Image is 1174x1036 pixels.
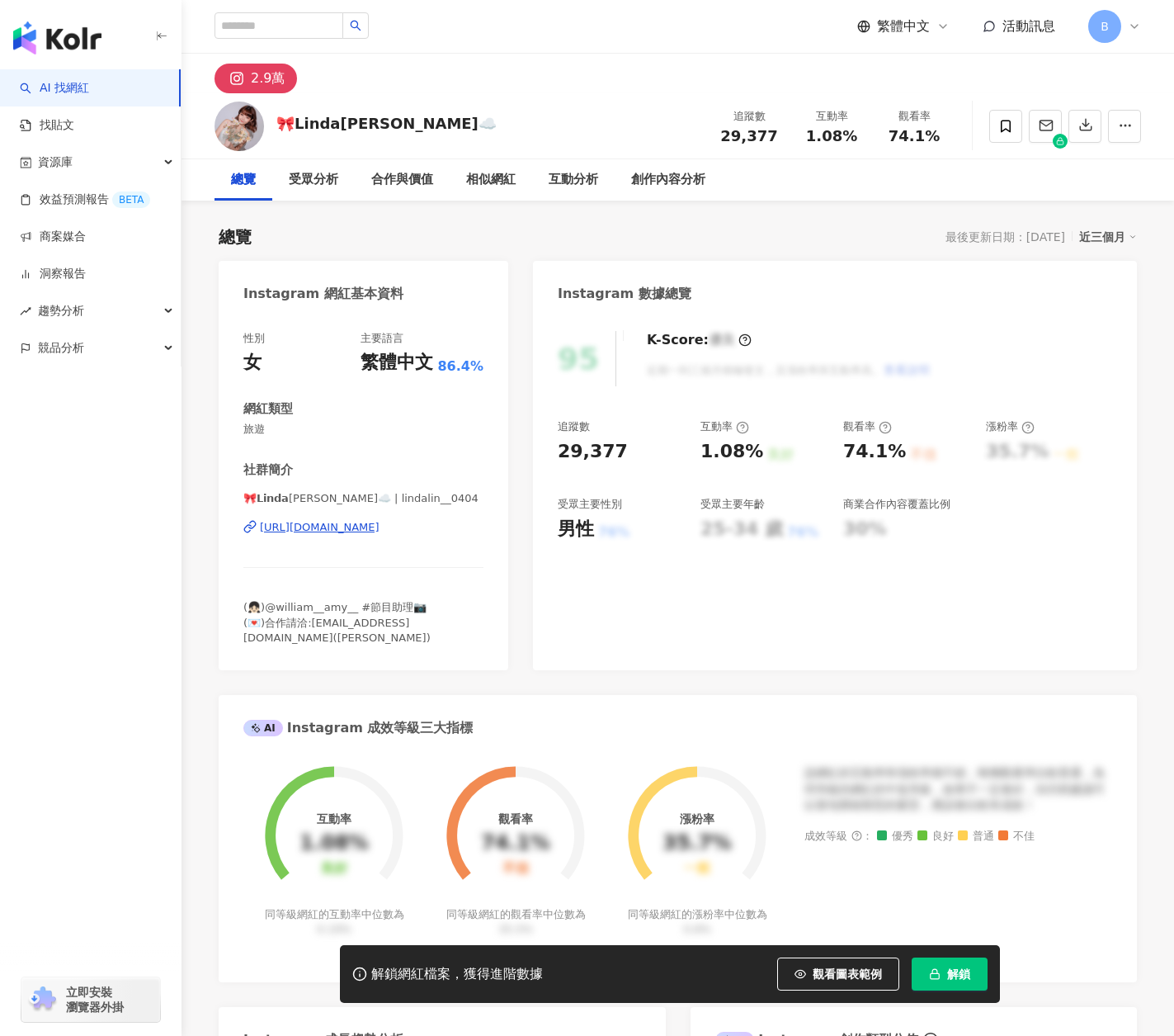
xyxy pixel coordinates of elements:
[877,830,913,843] span: 優秀
[558,497,622,512] div: 受眾主要性別
[1079,226,1137,248] div: 近三個月
[889,128,940,144] span: 74.1%
[350,20,361,31] span: search
[20,266,86,282] a: 洞察報告
[498,923,532,935] span: 35.5%
[243,331,265,346] div: 性別
[720,127,777,144] span: 29,377
[243,350,262,376] div: 女
[631,170,705,190] div: 創作內容分析
[243,491,483,506] span: 🎀𝗟𝗶𝗻𝗱𝗮[PERSON_NAME]☁️ | lindalin__0404
[558,419,590,434] div: 追蹤數
[38,329,84,367] span: 競品分析
[804,830,1112,843] div: 成效等級 ：
[361,331,403,346] div: 主要語言
[1101,17,1109,35] span: B
[219,225,252,248] div: 總覽
[26,986,59,1013] img: chrome extension
[718,108,780,125] div: 追蹤數
[251,67,285,90] div: 2.9萬
[917,830,954,843] span: 良好
[843,439,906,465] div: 74.1%
[20,117,74,134] a: 找貼文
[371,170,433,190] div: 合作與價值
[647,331,752,349] div: K-Score :
[38,292,84,329] span: 趨勢分析
[912,958,988,991] button: 解鎖
[276,113,497,134] div: 🎀𝗟𝗶𝗻𝗱𝗮[PERSON_NAME]☁️
[243,400,293,418] div: 網紅類型
[243,285,403,303] div: Instagram 網紅基本資料
[243,601,431,643] span: (👧🏻)@william__amy__ #節目助理📷 (💌)合作請洽:[EMAIL_ADDRESS][DOMAIN_NAME]([PERSON_NAME])
[317,812,351,825] div: 互動率
[21,977,160,1022] a: chrome extension立即安裝 瀏覽器外掛
[700,439,763,465] div: 1.08%
[260,520,380,535] div: [URL][DOMAIN_NAME]
[777,958,899,991] button: 觀看圖表範例
[684,861,710,877] div: 一般
[361,350,433,376] div: 繁體中文
[243,461,293,479] div: 社群簡介
[481,832,549,855] div: 74.1%
[558,285,691,303] div: Instagram 數據總覽
[813,967,882,981] span: 觀看圖表範例
[20,305,31,317] span: rise
[683,923,710,935] span: 0.8%
[243,719,473,737] div: Instagram 成效等級三大指標
[215,64,297,93] button: 2.9萬
[66,985,124,1015] span: 立即安裝 瀏覽器外掛
[800,108,863,125] div: 互動率
[20,192,150,208] a: 效益預測報告BETA
[945,230,1065,244] div: 最後更新日期：[DATE]
[700,419,749,434] div: 互動率
[1002,18,1055,34] span: 活動訊息
[549,170,598,190] div: 互動分析
[299,832,368,855] div: 1.08%
[243,422,483,437] span: 旅遊
[877,17,930,35] span: 繁體中文
[680,812,714,825] div: 漲粉率
[558,517,594,542] div: 男性
[20,229,86,245] a: 商案媒合
[243,520,483,535] a: [URL][DOMAIN_NAME]
[13,21,101,54] img: logo
[958,830,994,843] span: 普通
[243,720,283,736] div: AI
[321,861,347,877] div: 良好
[231,170,256,190] div: 總覽
[804,765,1112,814] div: 該網紅的互動率和漲粉率都不錯，唯獨觀看率比較普通，為同等級的網紅的中低等級，效果不一定會好，但仍然建議可以發包開箱類型的案型，應該會比較有成效！
[444,907,588,937] div: 同等級網紅的觀看率中位數為
[843,497,950,512] div: 商業合作內容覆蓋比例
[662,832,731,855] div: 35.7%
[700,497,765,512] div: 受眾主要年齡
[998,830,1035,843] span: 不佳
[38,144,73,181] span: 資源庫
[466,170,516,190] div: 相似網紅
[215,102,264,151] img: KOL Avatar
[289,170,338,190] div: 受眾分析
[262,907,407,937] div: 同等級網紅的互動率中位數為
[806,128,857,144] span: 1.08%
[317,923,351,935] span: 0.19%
[371,966,543,983] div: 解鎖網紅檔案，獲得進階數據
[883,108,945,125] div: 觀看率
[947,967,970,981] span: 解鎖
[502,861,529,877] div: 不佳
[986,419,1035,434] div: 漲粉率
[437,357,483,376] span: 86.4%
[843,419,892,434] div: 觀看率
[498,812,533,825] div: 觀看率
[625,907,770,937] div: 同等級網紅的漲粉率中位數為
[20,80,89,97] a: searchAI 找網紅
[558,439,628,465] div: 29,377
